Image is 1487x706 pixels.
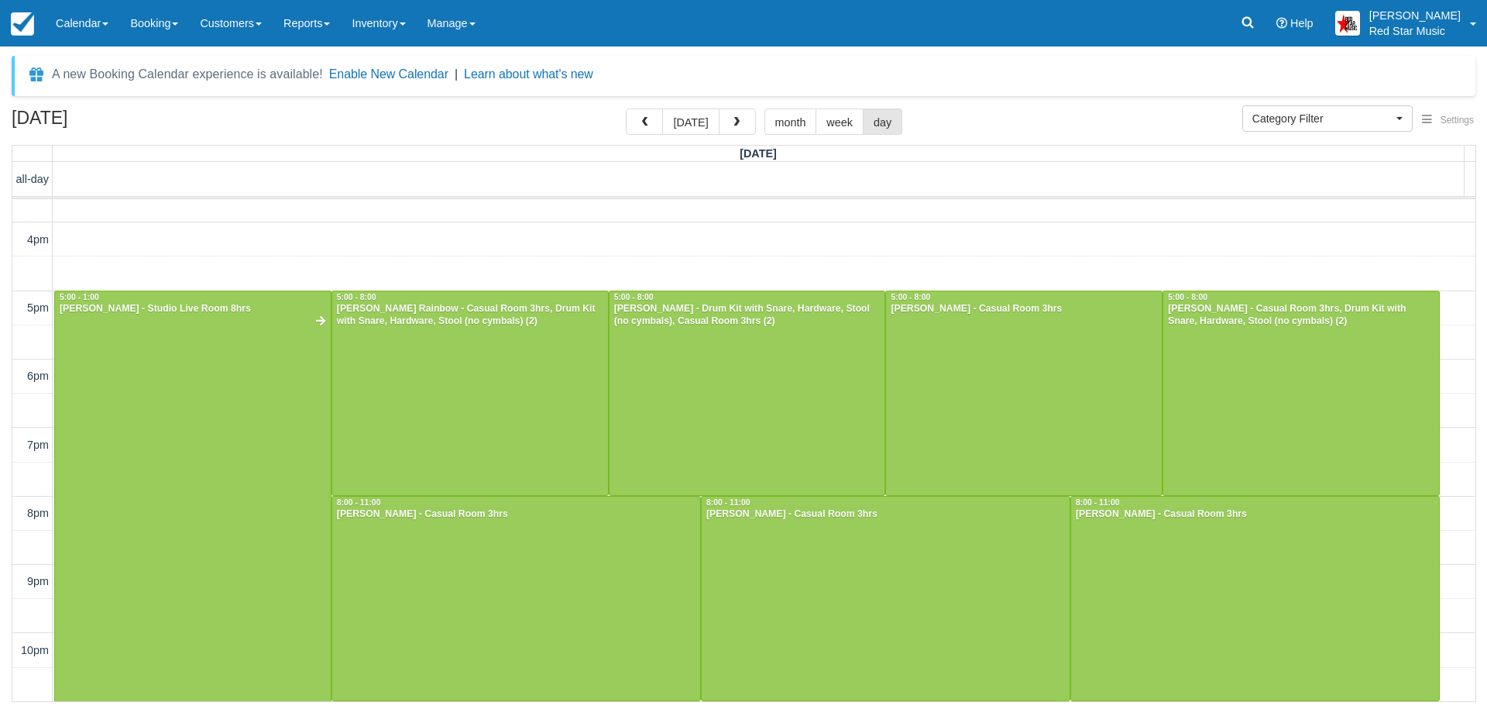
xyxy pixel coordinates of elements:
div: A new Booking Calendar experience is available! [52,65,323,84]
button: [DATE] [662,108,719,135]
span: 5:00 - 8:00 [337,293,376,301]
span: | [455,67,458,81]
span: 8:00 - 11:00 [1076,498,1120,507]
span: 10pm [21,644,49,656]
i: Help [1276,18,1287,29]
p: [PERSON_NAME] [1369,8,1461,23]
a: Learn about what's new [464,67,593,81]
button: day [863,108,902,135]
span: 4pm [27,233,49,246]
button: Category Filter [1242,105,1413,132]
span: Settings [1441,115,1474,126]
span: 6pm [27,370,49,382]
a: 5:00 - 8:00[PERSON_NAME] - Casual Room 3hrs, Drum Kit with Snare, Hardware, Stool (no cymbals) (2) [1162,291,1440,496]
a: 5:00 - 8:00[PERSON_NAME] - Casual Room 3hrs [885,291,1162,496]
span: all-day [16,173,49,185]
p: Red Star Music [1369,23,1461,39]
span: 9pm [27,575,49,587]
button: Settings [1413,109,1483,132]
span: 5:00 - 8:00 [891,293,930,301]
a: 8:00 - 11:00[PERSON_NAME] - Casual Room 3hrs [701,496,1070,701]
a: 8:00 - 11:00[PERSON_NAME] - Casual Room 3hrs [1070,496,1440,701]
span: 7pm [27,439,49,451]
span: 5:00 - 8:00 [614,293,654,301]
div: [PERSON_NAME] - Casual Room 3hrs [706,508,1066,521]
span: Category Filter [1252,111,1393,126]
button: Enable New Calendar [329,67,448,82]
div: [PERSON_NAME] - Casual Room 3hrs [336,508,696,521]
div: [PERSON_NAME] - Casual Room 3hrs, Drum Kit with Snare, Hardware, Stool (no cymbals) (2) [1167,303,1435,328]
div: [PERSON_NAME] - Drum Kit with Snare, Hardware, Stool (no cymbals), Casual Room 3hrs (2) [613,303,881,328]
span: [DATE] [740,147,777,160]
span: 5pm [27,301,49,314]
a: 8:00 - 11:00[PERSON_NAME] - Casual Room 3hrs [331,496,701,701]
button: month [764,108,817,135]
a: 5:00 - 8:00[PERSON_NAME] - Drum Kit with Snare, Hardware, Stool (no cymbals), Casual Room 3hrs (2) [609,291,886,496]
span: 5:00 - 8:00 [1168,293,1207,301]
span: Help [1290,17,1314,29]
div: [PERSON_NAME] - Studio Live Room 8hrs [59,303,327,315]
button: week [816,108,864,135]
div: [PERSON_NAME] - Casual Room 3hrs [1075,508,1435,521]
span: 8pm [27,507,49,519]
span: 8:00 - 11:00 [337,498,381,507]
img: A2 [1335,11,1360,36]
img: checkfront-main-nav-mini-logo.png [11,12,34,36]
div: [PERSON_NAME] - Casual Room 3hrs [890,303,1158,315]
div: [PERSON_NAME] Rainbow - Casual Room 3hrs, Drum Kit with Snare, Hardware, Stool (no cymbals) (2) [336,303,604,328]
h2: [DATE] [12,108,208,137]
a: 5:00 - 8:00[PERSON_NAME] Rainbow - Casual Room 3hrs, Drum Kit with Snare, Hardware, Stool (no cym... [331,291,609,496]
span: 8:00 - 11:00 [706,498,750,507]
span: 5:00 - 1:00 [60,293,99,301]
